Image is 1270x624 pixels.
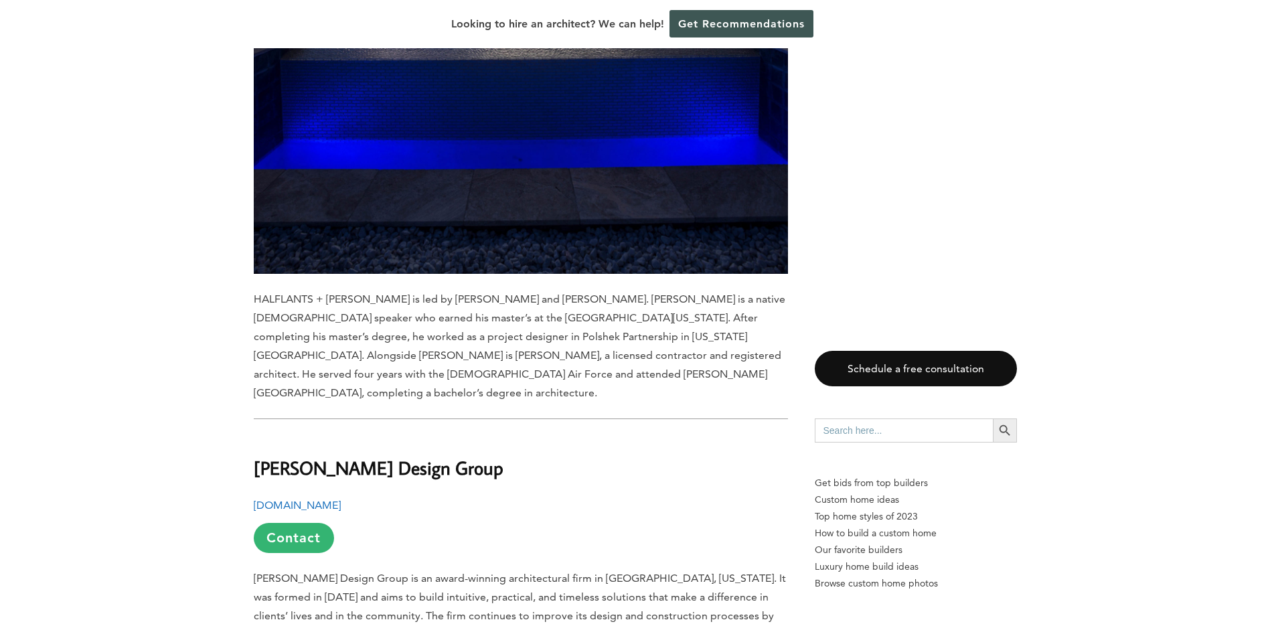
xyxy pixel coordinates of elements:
a: How to build a custom home [815,525,1017,542]
a: Luxury home build ideas [815,558,1017,575]
a: Top home styles of 2023 [815,508,1017,525]
input: Search here... [815,418,993,443]
svg: Search [998,423,1012,438]
a: Our favorite builders [815,542,1017,558]
p: Get bids from top builders [815,475,1017,491]
a: Contact [254,523,334,553]
a: Custom home ideas [815,491,1017,508]
span: HALFLANTS + [PERSON_NAME] is led by [PERSON_NAME] and [PERSON_NAME]. [PERSON_NAME] is a native [D... [254,293,785,399]
a: [DOMAIN_NAME] [254,499,341,512]
a: Browse custom home photos [815,575,1017,592]
a: Schedule a free consultation [815,351,1017,386]
a: Get Recommendations [669,10,813,37]
b: [PERSON_NAME] Design Group [254,456,503,479]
